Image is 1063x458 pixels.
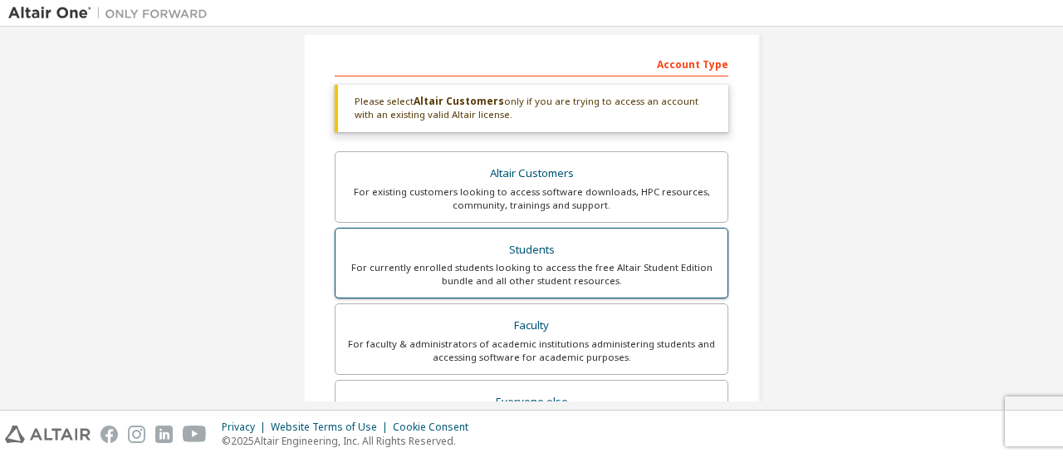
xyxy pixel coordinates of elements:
[155,426,173,443] img: linkedin.svg
[345,162,718,185] div: Altair Customers
[345,337,718,364] div: For faculty & administrators of academic institutions administering students and accessing softwa...
[5,426,91,443] img: altair_logo.svg
[345,314,718,337] div: Faculty
[345,391,718,414] div: Everyone else
[8,5,216,22] img: Altair One
[183,426,207,443] img: youtube.svg
[393,421,478,434] div: Cookie Consent
[345,185,718,212] div: For existing customers looking to access software downloads, HPC resources, community, trainings ...
[222,421,271,434] div: Privacy
[222,434,478,448] p: © 2025 Altair Engineering, Inc. All Rights Reserved.
[414,94,504,108] b: Altair Customers
[271,421,393,434] div: Website Terms of Use
[100,426,118,443] img: facebook.svg
[335,85,728,132] div: Please select only if you are trying to access an account with an existing valid Altair license.
[345,239,718,262] div: Students
[345,261,718,288] div: For currently enrolled students looking to access the free Altair Student Edition bundle and all ...
[128,426,145,443] img: instagram.svg
[335,50,728,76] div: Account Type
